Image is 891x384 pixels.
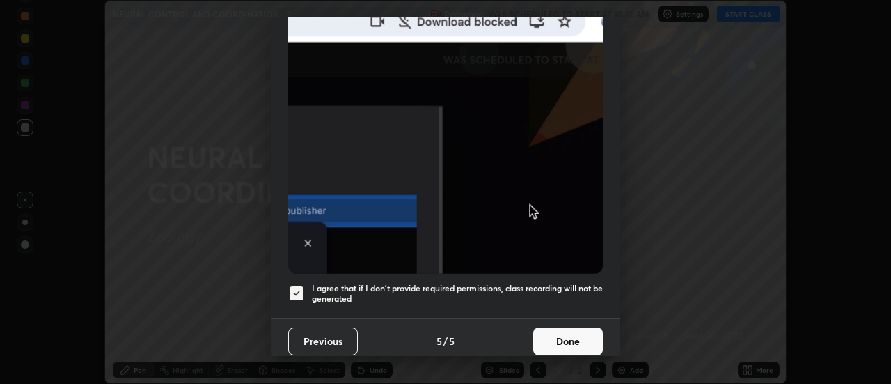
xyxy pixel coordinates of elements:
[312,283,603,305] h5: I agree that if I don't provide required permissions, class recording will not be generated
[533,328,603,355] button: Done
[436,334,442,348] h4: 5
[443,334,448,348] h4: /
[288,328,358,355] button: Previous
[449,334,455,348] h4: 5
